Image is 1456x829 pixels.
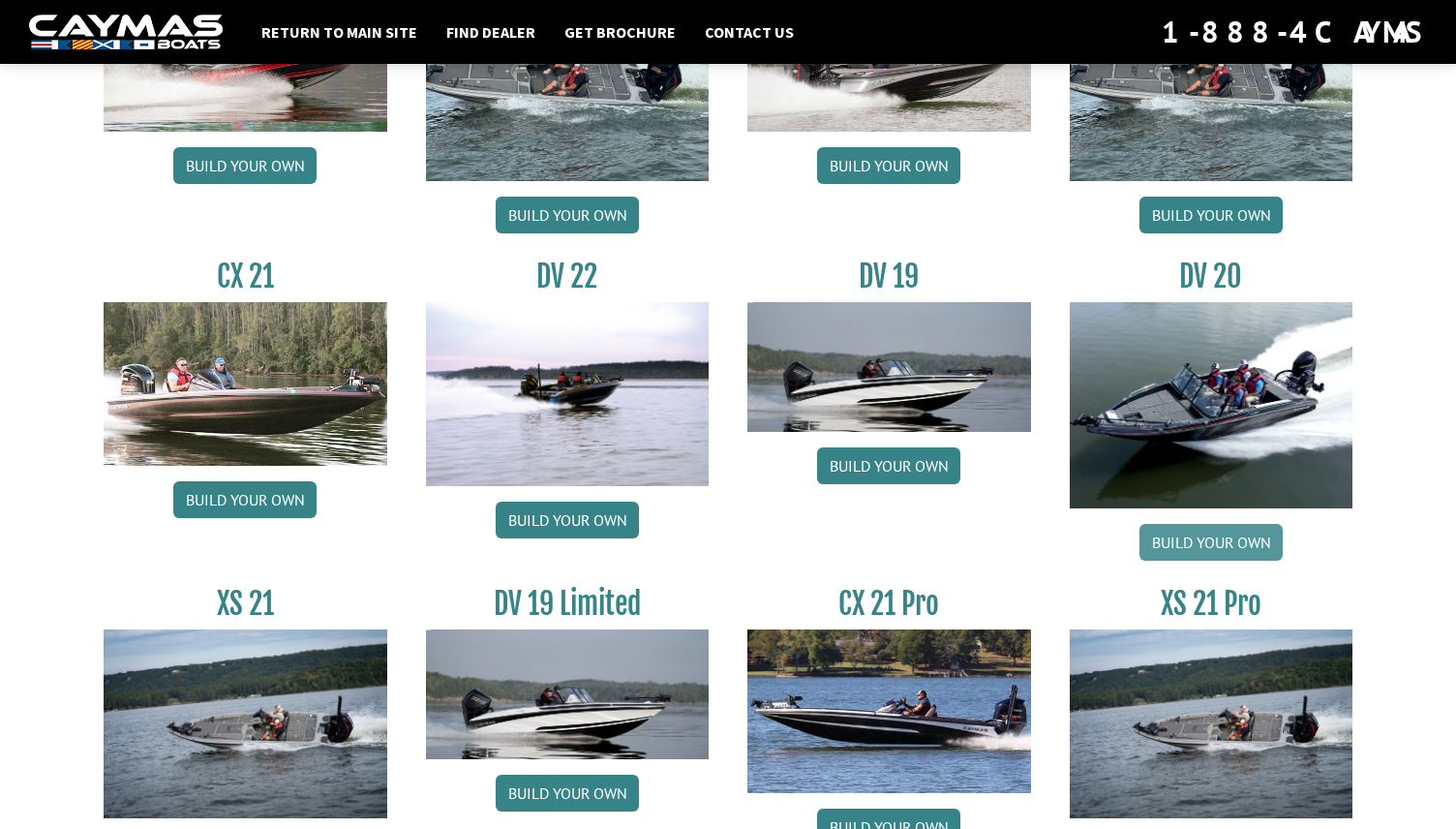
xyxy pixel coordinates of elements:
[173,147,317,184] a: Build your own
[104,586,387,622] h3: XS 21
[437,19,545,45] a: Find Dealer
[426,586,710,622] h3: DV 19 Limited
[104,259,387,294] h3: CX 21
[1139,197,1283,233] a: Build your own
[104,629,387,818] img: XS_21_thumbnail.jpg
[496,502,639,538] a: Build your own
[555,19,685,45] a: Get Brochure
[1070,302,1353,508] img: DV_20_from_website_for_caymas_connect.png
[1070,586,1353,622] h3: XS 21 Pro
[1070,629,1353,818] img: XS_21_thumbnail.jpg
[104,302,387,465] img: CX21_thumb.jpg
[747,302,1031,432] img: dv-19-ban_from_website_for_caymas_connect.png
[496,197,639,233] a: Build your own
[817,147,960,184] a: Build your own
[1139,524,1283,561] a: Build your own
[173,481,317,518] a: Build your own
[29,15,223,50] img: white-logo-c9c8dbefe5ff5ceceb0f0178aa75bf4bb51f6bca0971e226c86eb53dfe498488.png
[1162,11,1427,53] div: 1-888-4CAYMAS
[426,259,710,294] h3: DV 22
[1070,259,1353,294] h3: DV 20
[426,629,710,759] img: dv-19-ban_from_website_for_caymas_connect.png
[695,19,804,45] a: Contact Us
[496,775,639,812] a: Build your own
[252,19,427,45] a: Return to main site
[747,629,1031,792] img: CX-21Pro_thumbnail.jpg
[747,586,1031,622] h3: CX 21 Pro
[817,447,960,484] a: Build your own
[426,302,710,486] img: DV22_original_motor_cropped_for_caymas_connect.jpg
[747,259,1031,294] h3: DV 19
